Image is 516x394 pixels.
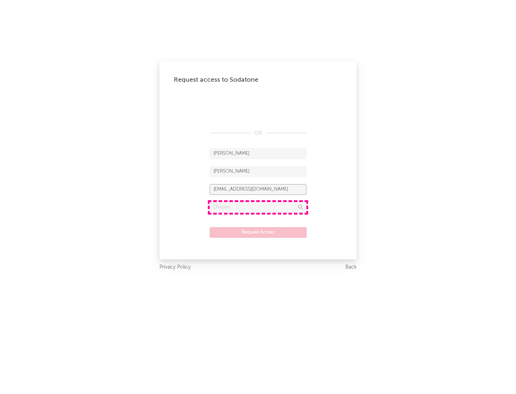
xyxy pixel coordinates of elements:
[345,263,357,272] a: Back
[210,227,307,238] button: Request Access
[210,184,306,195] input: Email
[210,166,306,177] input: Last Name
[210,202,306,213] input: Division
[210,129,306,138] div: OR
[159,263,191,272] a: Privacy Policy
[174,76,342,84] div: Request access to Sodatone
[210,148,306,159] input: First Name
